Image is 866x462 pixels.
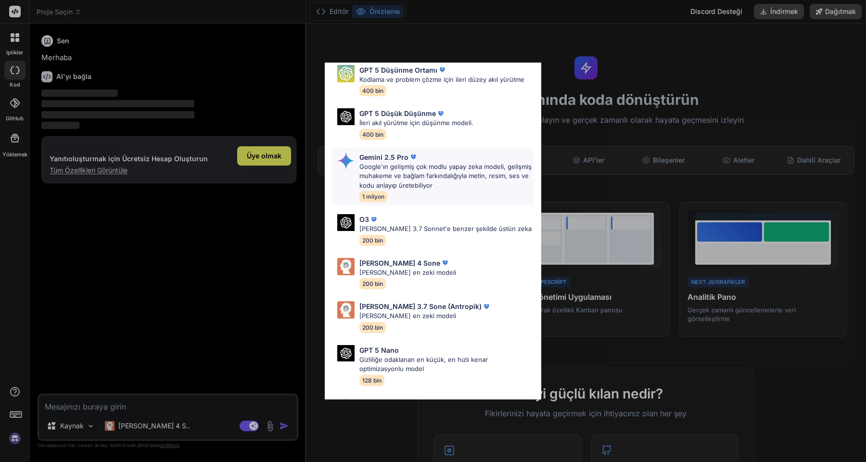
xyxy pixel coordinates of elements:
[362,193,384,200] font: 1 milyon
[337,108,355,125] img: Modelleri Seçin
[359,259,440,267] font: [PERSON_NAME] 4 Sone
[362,131,383,138] font: 400 bin
[359,399,409,407] font: Gemini 2.0 flaş
[482,302,491,311] img: prim
[359,109,436,117] font: GPT 5 Düşük Düşünme
[369,215,379,224] img: prim
[359,225,532,232] font: [PERSON_NAME] 3.7 Sonnet'e benzer şekilde üstün zeka
[362,324,383,331] font: 200 bin
[408,152,418,162] img: prim
[359,346,399,354] font: GPT 5 Nano
[359,215,369,223] font: O3
[359,269,456,276] font: [PERSON_NAME] en zeki modeli
[359,119,473,127] font: İleri akıl yürütme için düşünme modeli.
[337,398,355,415] img: Modelleri Seçin
[436,109,446,118] img: prim
[359,163,532,189] font: Google'ın gelişmiş çok modlu yapay zeka modeli, gelişmiş muhakeme ve bağlam farkındalığıyla metin...
[337,345,355,362] img: Modelleri Seçin
[362,87,383,94] font: 400 bin
[359,312,456,320] font: [PERSON_NAME] en zeki modeli
[362,280,383,287] font: 200 bin
[337,152,355,169] img: Modelleri Seçin
[337,65,355,82] img: Modelleri Seçin
[359,66,437,74] font: GPT 5 Düşünme Ortamı
[337,301,355,319] img: Modelleri Seçin
[440,258,450,268] img: prim
[359,76,524,83] font: Kodlama ve problem çözme için ileri düzey akıl yürütme
[362,237,383,244] font: 200 bin
[437,65,447,75] img: prim
[337,214,355,231] img: Modelleri Seçin
[359,356,488,373] font: Gizliliğe odaklanan en küçük, en hızlı kenar optimizasyonlu model
[362,377,382,384] font: 128 bin
[359,302,482,310] font: [PERSON_NAME] 3.7 Sone (Antropik)
[337,258,355,275] img: Modelleri Seçin
[359,153,408,161] font: Gemini 2.5 Pro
